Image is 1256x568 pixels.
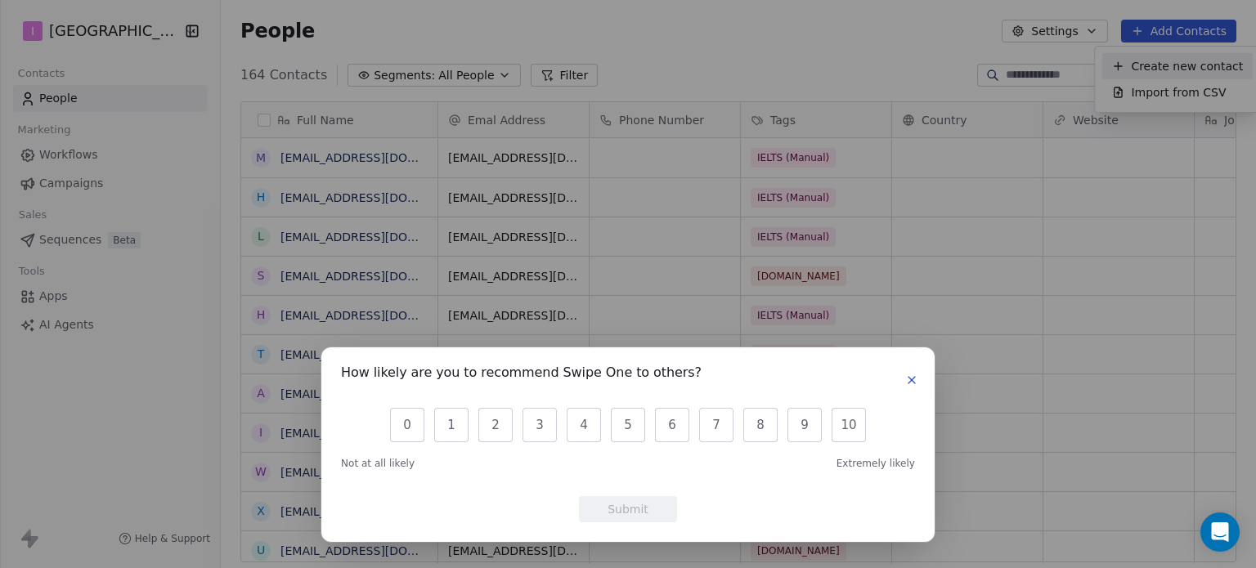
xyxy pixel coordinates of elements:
[837,457,915,470] span: Extremely likely
[567,408,601,442] button: 4
[699,408,733,442] button: 7
[743,408,778,442] button: 8
[523,408,557,442] button: 3
[341,457,415,470] span: Not at all likely
[390,408,424,442] button: 0
[655,408,689,442] button: 6
[832,408,866,442] button: 10
[341,367,702,383] h1: How likely are you to recommend Swipe One to others?
[579,496,677,522] button: Submit
[434,408,469,442] button: 1
[478,408,513,442] button: 2
[787,408,822,442] button: 9
[611,408,645,442] button: 5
